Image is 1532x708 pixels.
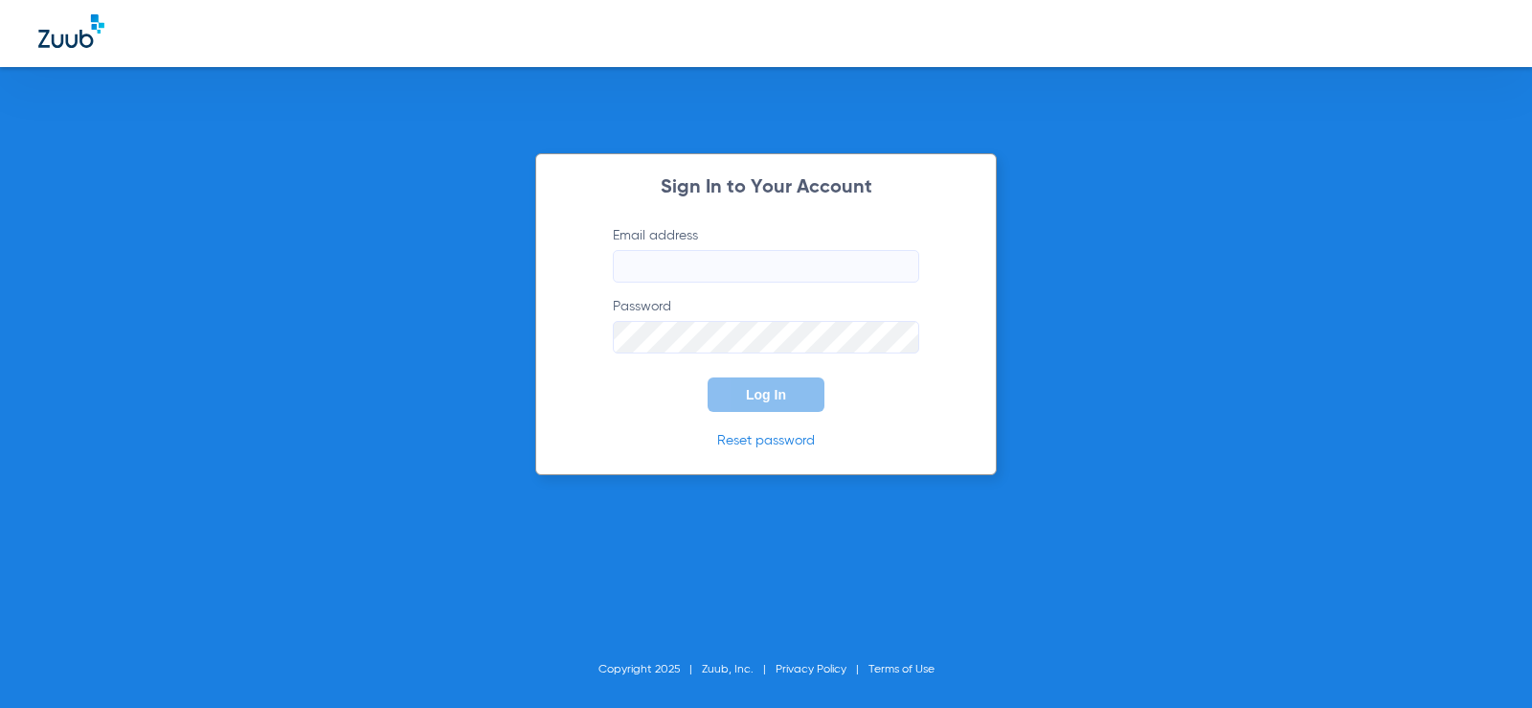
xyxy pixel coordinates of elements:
[746,387,786,402] span: Log In
[613,250,919,283] input: Email address
[702,660,776,679] li: Zuub, Inc.
[613,226,919,283] label: Email address
[708,377,824,412] button: Log In
[868,664,935,675] a: Terms of Use
[584,178,948,197] h2: Sign In to Your Account
[38,14,104,48] img: Zuub Logo
[776,664,846,675] a: Privacy Policy
[598,660,702,679] li: Copyright 2025
[613,297,919,354] label: Password
[717,434,815,447] a: Reset password
[613,321,919,354] input: Password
